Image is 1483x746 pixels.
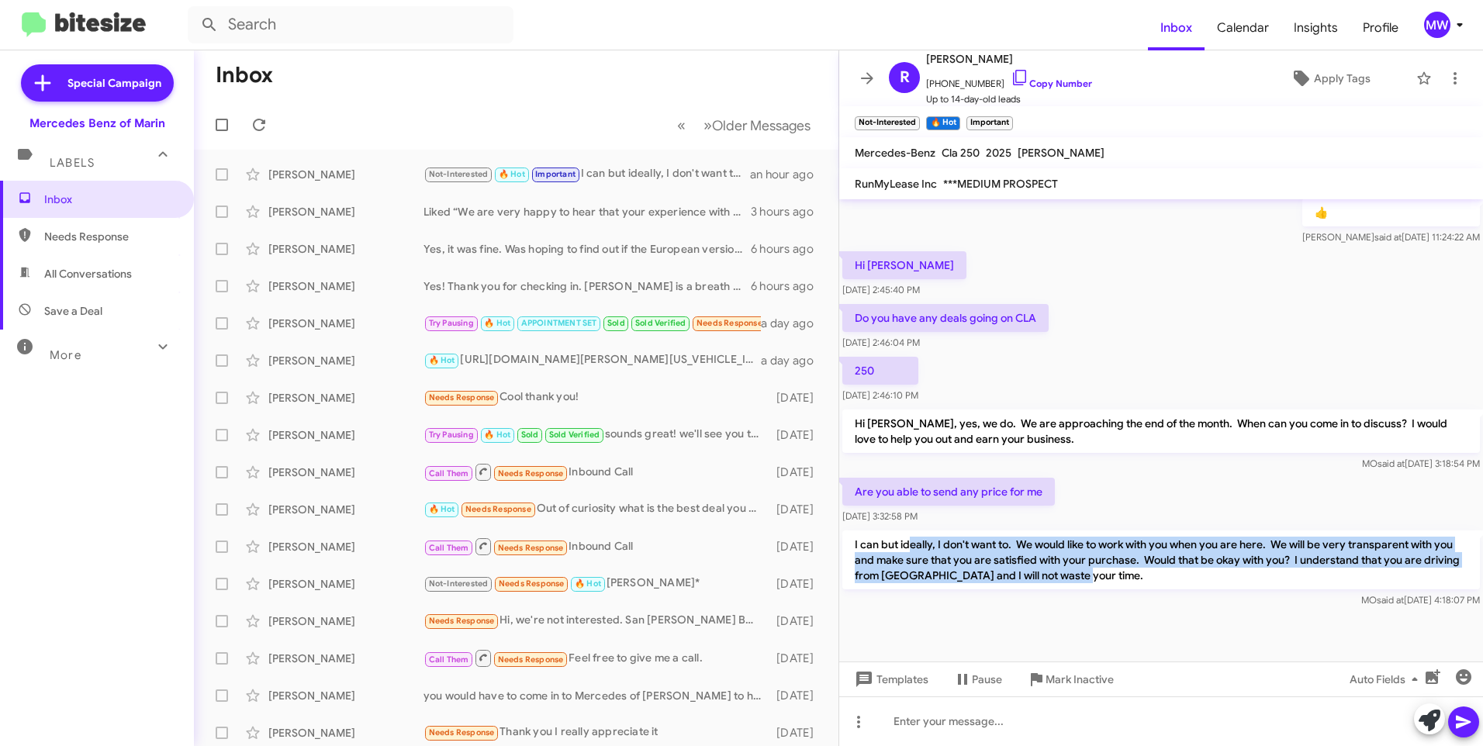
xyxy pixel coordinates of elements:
[942,146,980,160] span: Cla 250
[839,665,941,693] button: Templates
[966,116,1013,130] small: Important
[423,241,751,257] div: Yes, it was fine. Was hoping to find out if the European version of the ev Metris was coming to t...
[842,409,1480,453] p: Hi [PERSON_NAME], yes, we do. We are approaching the end of the month. When can you come in to di...
[986,146,1011,160] span: 2025
[268,465,423,480] div: [PERSON_NAME]
[769,539,826,554] div: [DATE]
[21,64,174,102] a: Special Campaign
[761,316,826,331] div: a day ago
[769,502,826,517] div: [DATE]
[423,462,769,482] div: Inbound Call
[429,543,469,553] span: Call Them
[423,688,769,703] div: you would have to come in to Mercedes of [PERSON_NAME] to have [PERSON_NAME] work with you directly
[44,266,132,281] span: All Conversations
[855,116,920,130] small: Not-Interested
[423,204,751,219] div: Liked “We are very happy to hear that your experience with [PERSON_NAME] and [PERSON_NAME] has be...
[750,167,826,182] div: an hour ago
[769,688,826,703] div: [DATE]
[268,353,423,368] div: [PERSON_NAME]
[769,465,826,480] div: [DATE]
[769,576,826,592] div: [DATE]
[498,543,564,553] span: Needs Response
[677,116,686,135] span: «
[926,68,1092,92] span: [PHONE_NUMBER]
[50,156,95,170] span: Labels
[1015,665,1126,693] button: Mark Inactive
[712,117,811,134] span: Older Messages
[44,192,176,207] span: Inbox
[694,109,820,141] button: Next
[268,241,423,257] div: [PERSON_NAME]
[575,578,601,589] span: 🔥 Hot
[842,357,918,385] p: 250
[842,530,1480,589] p: I can but ideally, I don't want to. We would like to work with you when you are here. We will be ...
[268,725,423,741] div: [PERSON_NAME]
[535,169,576,179] span: Important
[751,278,826,294] div: 6 hours ago
[1314,64,1371,92] span: Apply Tags
[268,316,423,331] div: [PERSON_NAME]
[423,426,769,444] div: sounds great! we'll see you then
[268,688,423,703] div: [PERSON_NAME]
[1046,665,1114,693] span: Mark Inactive
[1350,5,1411,50] a: Profile
[498,654,564,665] span: Needs Response
[842,478,1055,506] p: Are you able to send any price for me
[498,468,564,478] span: Needs Response
[855,177,937,191] span: RunMyLease Inc
[1337,665,1436,693] button: Auto Fields
[423,351,761,369] div: [URL][DOMAIN_NAME][PERSON_NAME][US_VEHICLE_IDENTIFICATION_NUMBER]
[1411,12,1466,38] button: MW
[1148,5,1205,50] span: Inbox
[29,116,165,131] div: Mercedes Benz of Marin
[1377,594,1404,606] span: said at
[423,537,769,556] div: Inbound Call
[842,284,920,295] span: [DATE] 2:45:40 PM
[1302,231,1480,243] span: [PERSON_NAME] [DATE] 11:24:22 AM
[268,278,423,294] div: [PERSON_NAME]
[499,578,565,589] span: Needs Response
[926,50,1092,68] span: [PERSON_NAME]
[1362,458,1480,469] span: MO [DATE] 3:18:54 PM
[268,502,423,517] div: [PERSON_NAME]
[855,146,935,160] span: Mercedes-Benz
[50,348,81,362] span: More
[769,725,826,741] div: [DATE]
[67,75,161,91] span: Special Campaign
[268,167,423,182] div: [PERSON_NAME]
[1205,5,1281,50] a: Calendar
[44,229,176,244] span: Needs Response
[751,204,826,219] div: 3 hours ago
[268,613,423,629] div: [PERSON_NAME]
[900,65,910,90] span: R
[926,116,959,130] small: 🔥 Hot
[423,165,750,183] div: I can but ideally, I don't want to. We would like to work with you when you are here. We will be ...
[1281,5,1350,50] a: Insights
[429,355,455,365] span: 🔥 Hot
[429,430,474,440] span: Try Pausing
[423,389,769,406] div: Cool thank you!
[268,204,423,219] div: [PERSON_NAME]
[842,337,920,348] span: [DATE] 2:46:04 PM
[1424,12,1450,38] div: MW
[429,468,469,478] span: Call Them
[429,727,495,737] span: Needs Response
[1018,146,1104,160] span: [PERSON_NAME]
[697,318,762,328] span: Needs Response
[769,651,826,666] div: [DATE]
[769,390,826,406] div: [DATE]
[423,612,769,630] div: Hi, we're not interested. San [PERSON_NAME] BMW is prepared to lease us a new 2026 iX with all th...
[769,427,826,443] div: [DATE]
[423,648,769,668] div: Feel free to give me a call.
[268,651,423,666] div: [PERSON_NAME]
[1378,458,1405,469] span: said at
[769,613,826,629] div: [DATE]
[216,63,273,88] h1: Inbox
[668,109,695,141] button: Previous
[635,318,686,328] span: Sold Verified
[429,169,489,179] span: Not-Interested
[429,392,495,402] span: Needs Response
[761,353,826,368] div: a day ago
[423,278,751,294] div: Yes! Thank you for checking in. [PERSON_NAME] is a breath of fresh air for a car dealership.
